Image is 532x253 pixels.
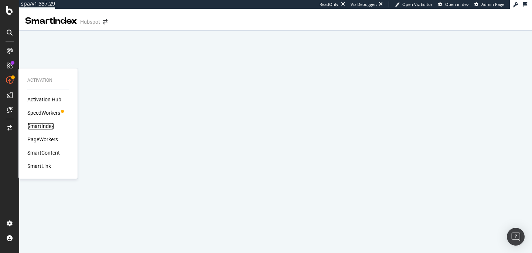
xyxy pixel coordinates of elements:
[103,19,108,24] div: arrow-right-arrow-left
[351,1,377,7] div: Viz Debugger:
[438,1,469,7] a: Open in dev
[27,96,61,103] a: Activation Hub
[474,1,504,7] a: Admin Page
[320,1,340,7] div: ReadOnly:
[27,122,54,130] a: SmartIndex
[402,1,433,7] span: Open Viz Editor
[27,109,60,117] a: SpeedWorkers
[80,18,100,26] div: Hubspot
[445,1,469,7] span: Open in dev
[481,1,504,7] span: Admin Page
[507,228,525,246] div: Open Intercom Messenger
[25,15,77,27] div: SmartIndex
[27,149,60,156] a: SmartContent
[27,162,51,170] a: SmartLink
[27,77,69,84] div: Activation
[395,1,433,7] a: Open Viz Editor
[27,136,58,143] a: PageWorkers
